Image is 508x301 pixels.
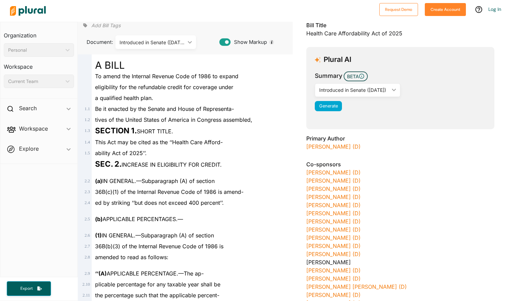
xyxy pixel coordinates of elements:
[85,233,90,238] span: 2 . 6
[95,128,173,135] span: SHORT TITLE.
[83,38,107,46] span: Document:
[95,281,220,288] span: plicable percentage for any taxable year shall be
[120,39,185,46] div: Introduced in Senate ([DATE])
[306,21,494,41] div: Health Care Affordability Act of 2025
[91,22,121,29] span: Add Bill Tags
[95,84,233,90] span: eligibility for the refundable credit for coverage under
[315,101,342,111] button: Generate
[306,267,361,274] a: [PERSON_NAME] (D)
[95,161,222,168] span: INCREASE IN ELIGIBILITY FOR CREDIT.
[306,258,494,266] div: [PERSON_NAME]
[306,143,361,150] a: [PERSON_NAME] (D)
[95,270,107,277] strong: ‘‘(A)
[95,270,204,277] span: APPLICABLE PERCENTAGE.—The ap-
[306,218,361,225] a: [PERSON_NAME] (D)
[8,78,63,85] div: Current Team
[344,71,368,81] span: BETA
[85,106,90,111] span: 1 . 1
[306,234,361,241] a: [PERSON_NAME] (D)
[4,26,74,40] h3: Organization
[306,283,407,290] a: [PERSON_NAME] [PERSON_NAME] (D)
[379,3,418,16] button: Request Demo
[306,21,494,29] h3: Bill Title
[95,243,223,250] span: 36B(b)(3) of the Internal Revenue Code of 1986 is
[95,116,252,123] span: tives of the United States of America in Congress assembled,
[306,134,494,143] h3: Primary Author
[4,57,74,72] h3: Workspace
[85,200,90,205] span: 2 . 4
[85,217,90,221] span: 2 . 5
[95,216,183,222] span: APPLICABLE PERCENTAGES.—
[231,38,267,46] span: Show Markup
[95,232,214,239] span: IN GENERAL.—Subparagraph (A) of section
[85,244,90,249] span: 2 . 7
[269,39,275,45] div: Tooltip anchor
[95,254,168,261] span: amended to read as follows:
[319,86,389,94] div: Introduced in Senate ([DATE])
[19,104,37,112] h2: Search
[306,291,361,298] a: [PERSON_NAME] (D)
[16,286,37,291] span: Export
[85,255,90,260] span: 2 . 8
[7,281,51,296] button: Export
[324,55,351,64] h3: Plural AI
[85,151,90,155] span: 1 . 5
[83,293,90,298] span: 2 . 11
[95,139,223,146] span: This Act may be cited as the ‘‘Health Care Afford-
[379,5,418,13] a: Request Demo
[95,178,215,184] span: IN GENERAL.—Subparagraph (A) of section
[319,103,338,108] span: Generate
[306,160,494,168] h3: Co-sponsors
[306,169,361,176] a: [PERSON_NAME] (D)
[488,6,501,12] a: Log In
[95,292,219,299] span: the percentage such that the applicable percent-
[95,232,102,239] strong: (1)
[425,5,466,13] a: Create Account
[306,210,361,217] a: [PERSON_NAME] (D)
[95,126,137,135] strong: SECTION 1.
[306,177,361,184] a: [PERSON_NAME] (D)
[425,3,466,16] button: Create Account
[306,251,361,257] a: [PERSON_NAME] (D)
[306,226,361,233] a: [PERSON_NAME] (D)
[95,150,147,156] span: ability Act of 2025’’.
[95,95,153,101] span: a qualified health plan.
[95,59,125,71] span: A BILL
[306,194,361,200] a: [PERSON_NAME] (D)
[95,216,103,222] strong: (b)
[315,71,342,80] h3: Summary
[83,20,121,31] div: Add tags
[95,105,234,112] span: Be it enacted by the Senate and House of Representa-
[306,185,361,192] a: [PERSON_NAME] (D)
[95,188,243,195] span: 36B(c)(1) of the Internal Revenue Code of 1986 is amend-
[85,179,90,183] span: 2 . 2
[95,178,102,184] strong: (a)
[306,243,361,249] a: [PERSON_NAME] (D)
[83,282,90,287] span: 2 . 10
[85,128,90,133] span: 1 . 3
[95,73,238,80] span: To amend the Internal Revenue Code of 1986 to expand
[306,202,361,208] a: [PERSON_NAME] (D)
[85,189,90,194] span: 2 . 3
[306,275,361,282] a: [PERSON_NAME] (D)
[8,47,63,54] div: Personal
[85,117,90,122] span: 1 . 2
[95,159,122,168] strong: SEC. 2.
[85,271,90,276] span: 2 . 9
[85,140,90,145] span: 1 . 4
[95,199,224,206] span: ed by striking ‘‘but does not exceed 400 percent’’.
